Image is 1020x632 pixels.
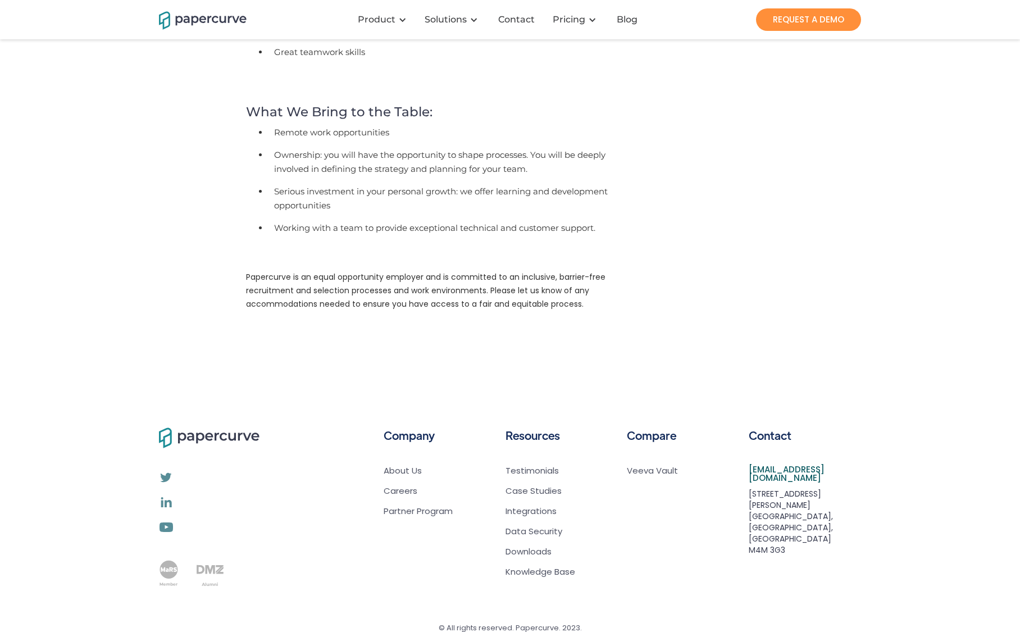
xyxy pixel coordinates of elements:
div: Blog [617,14,637,25]
a: home [159,10,232,29]
li: Great teamwork skills [268,43,628,65]
p: Papercurve is an equal opportunity employer and is committed to an inclusive, barrier-free recrui... [246,271,628,316]
a: About Us [384,465,453,476]
h4: What We Bring to the Table: [246,95,628,123]
a: REQUEST A DEMO [756,8,861,31]
a: Veeva Vault [627,465,678,476]
a: Integrations [506,506,557,517]
div: Product [351,3,418,37]
a: Careers [384,485,453,497]
li: Ownership: you will have the opportunity to shape processes. You will be deeply involved in defin... [268,146,628,182]
div: Solutions [425,14,467,25]
p: ‍ [246,70,628,89]
h6: Company [384,425,435,445]
a: Partner Program [384,506,453,517]
li: Remote work opportunities [268,123,628,146]
a: Blog [608,14,649,25]
a: Testimonials [506,465,559,476]
a: Case Studies [506,485,562,497]
h6: Contact [749,425,791,445]
a: Downloads [506,546,552,557]
div: Contact [498,14,535,25]
div: Solutions [418,3,489,37]
a: Pricing [553,14,585,25]
li: Working with a team to provide exceptional technical and customer support. [268,219,628,241]
p: ‍ [246,246,628,265]
a: Knowledge Base [506,566,575,578]
div: [STREET_ADDRESS][PERSON_NAME] [GEOGRAPHIC_DATA], [GEOGRAPHIC_DATA], [GEOGRAPHIC_DATA] M4M 3G3 [749,488,862,556]
li: Serious investment in your personal growth: we offer learning and development opportunities [268,182,628,219]
h6: Compare [627,425,676,445]
h6: Resources [506,425,560,445]
a: Data Security [506,526,562,537]
div: Pricing [546,3,608,37]
a: [EMAIL_ADDRESS][DOMAIN_NAME] [749,465,862,482]
a: Contact [489,14,546,25]
div: Product [358,14,395,25]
